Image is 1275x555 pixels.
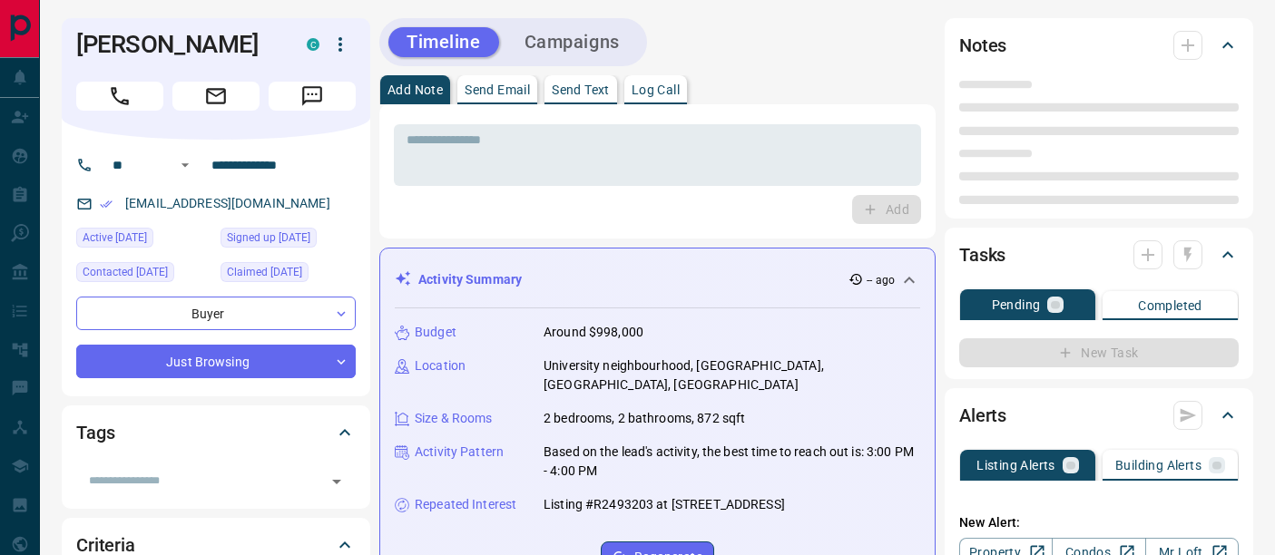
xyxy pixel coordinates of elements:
[959,24,1239,67] div: Notes
[76,30,280,59] h1: [PERSON_NAME]
[307,38,319,51] div: condos.ca
[959,513,1239,532] p: New Alert:
[83,229,147,247] span: Active [DATE]
[174,154,196,176] button: Open
[959,233,1239,277] div: Tasks
[395,263,920,297] div: Activity Summary-- ago
[76,345,356,378] div: Just Browsing
[388,27,499,57] button: Timeline
[506,27,638,57] button: Campaigns
[867,272,895,288] p: -- ago
[544,443,920,481] p: Based on the lead's activity, the best time to reach out is: 3:00 PM - 4:00 PM
[992,298,1041,311] p: Pending
[221,262,356,287] div: Wed Jul 16 2025
[76,228,211,253] div: Tue Jul 29 2025
[959,401,1006,430] h2: Alerts
[544,409,745,428] p: 2 bedrooms, 2 bathrooms, 872 sqft
[76,82,163,111] span: Call
[172,82,260,111] span: Email
[76,297,356,330] div: Buyer
[544,356,920,394] p: University neighbourhood, [GEOGRAPHIC_DATA], [GEOGRAPHIC_DATA], [GEOGRAPHIC_DATA]
[959,394,1239,437] div: Alerts
[959,31,1006,60] h2: Notes
[1115,459,1201,472] p: Building Alerts
[76,262,211,287] div: Mon Aug 11 2025
[125,196,330,210] a: [EMAIL_ADDRESS][DOMAIN_NAME]
[632,83,680,96] p: Log Call
[544,495,785,514] p: Listing #R2493203 at [STREET_ADDRESS]
[415,323,456,342] p: Budget
[76,411,356,454] div: Tags
[415,409,493,428] p: Size & Rooms
[544,323,643,342] p: Around $998,000
[387,83,443,96] p: Add Note
[415,495,516,514] p: Repeated Interest
[465,83,530,96] p: Send Email
[83,263,168,281] span: Contacted [DATE]
[959,240,1005,269] h2: Tasks
[552,83,610,96] p: Send Text
[76,418,114,447] h2: Tags
[415,443,504,462] p: Activity Pattern
[100,198,113,210] svg: Email Verified
[221,228,356,253] div: Tue Jul 15 2025
[418,270,522,289] p: Activity Summary
[415,356,466,375] p: Location
[227,229,310,247] span: Signed up [DATE]
[227,263,302,281] span: Claimed [DATE]
[269,82,356,111] span: Message
[324,469,349,494] button: Open
[976,459,1055,472] p: Listing Alerts
[1138,299,1202,312] p: Completed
